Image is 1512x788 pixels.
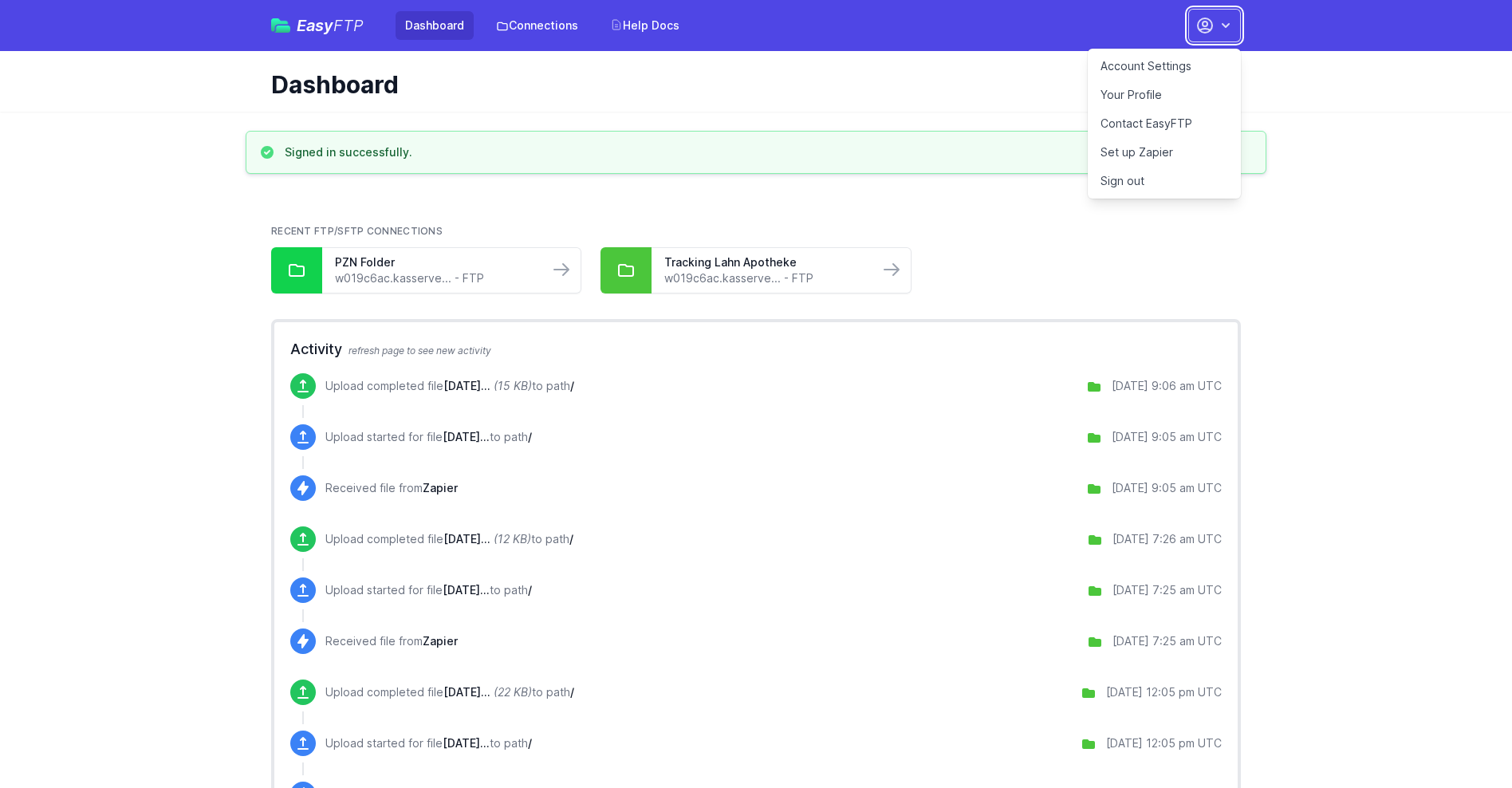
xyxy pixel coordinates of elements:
[486,11,588,40] a: Connections
[528,736,532,750] span: /
[325,633,458,649] p: Received file from
[271,18,364,33] a: EasyFTP
[443,583,490,597] span: August 21 2025 07:24:06.csv
[664,270,865,286] a: w019c6ac.kasserve... - FTP
[1112,480,1222,496] div: [DATE] 9:05 am UTC
[1088,167,1241,195] a: Sign out
[333,16,364,35] span: FTP
[494,685,532,699] i: (22 KB)
[396,11,474,40] a: Dashboard
[290,338,1222,361] h2: Activity
[528,430,532,443] span: /
[570,685,574,699] span: /
[570,379,574,392] span: /
[348,345,491,357] span: refresh page to see new activity
[271,70,1228,99] h1: Dashboard
[1112,378,1222,394] div: [DATE] 9:06 am UTC
[1088,52,1241,81] a: Account Settings
[1112,582,1222,598] div: [DATE] 7:25 am UTC
[1106,735,1222,751] div: [DATE] 12:05 pm UTC
[325,531,573,547] p: Upload completed file to path
[528,583,532,597] span: /
[335,254,536,270] a: PZN Folder
[664,254,865,270] a: Tracking Lahn Apotheke
[325,480,458,496] p: Received file from
[271,18,290,33] img: easyftp_logo.png
[443,379,490,392] span: August 22 2025 09:04:48.csv
[1106,684,1222,700] div: [DATE] 12:05 pm UTC
[1112,429,1222,445] div: [DATE] 9:05 am UTC
[325,582,532,598] p: Upload started for file to path
[1088,138,1241,167] a: Set up Zapier
[494,532,531,546] i: (12 KB)
[1088,81,1241,109] a: Your Profile
[569,532,573,546] span: /
[1112,531,1222,547] div: [DATE] 7:26 am UTC
[443,685,490,699] span: August 18 2025 12:04:52.csv
[600,11,689,40] a: Help Docs
[1112,633,1222,649] div: [DATE] 7:25 am UTC
[271,225,1241,238] h2: Recent FTP/SFTP Connections
[325,429,532,445] p: Upload started for file to path
[443,532,490,546] span: August 21 2025 07:24:06.csv
[443,430,490,443] span: August 22 2025 09:04:48.csv
[297,18,364,33] span: Easy
[325,684,574,700] p: Upload completed file to path
[494,379,532,392] i: (15 KB)
[1088,109,1241,138] a: Contact EasyFTP
[285,144,412,160] h3: Signed in successfully.
[325,735,532,751] p: Upload started for file to path
[423,481,458,494] span: Zapier
[423,634,458,648] span: Zapier
[1432,708,1493,769] iframe: Drift Widget Chat Controller
[335,270,536,286] a: w019c6ac.kasserve... - FTP
[443,736,490,750] span: August 18 2025 12:04:52.csv
[325,378,574,394] p: Upload completed file to path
